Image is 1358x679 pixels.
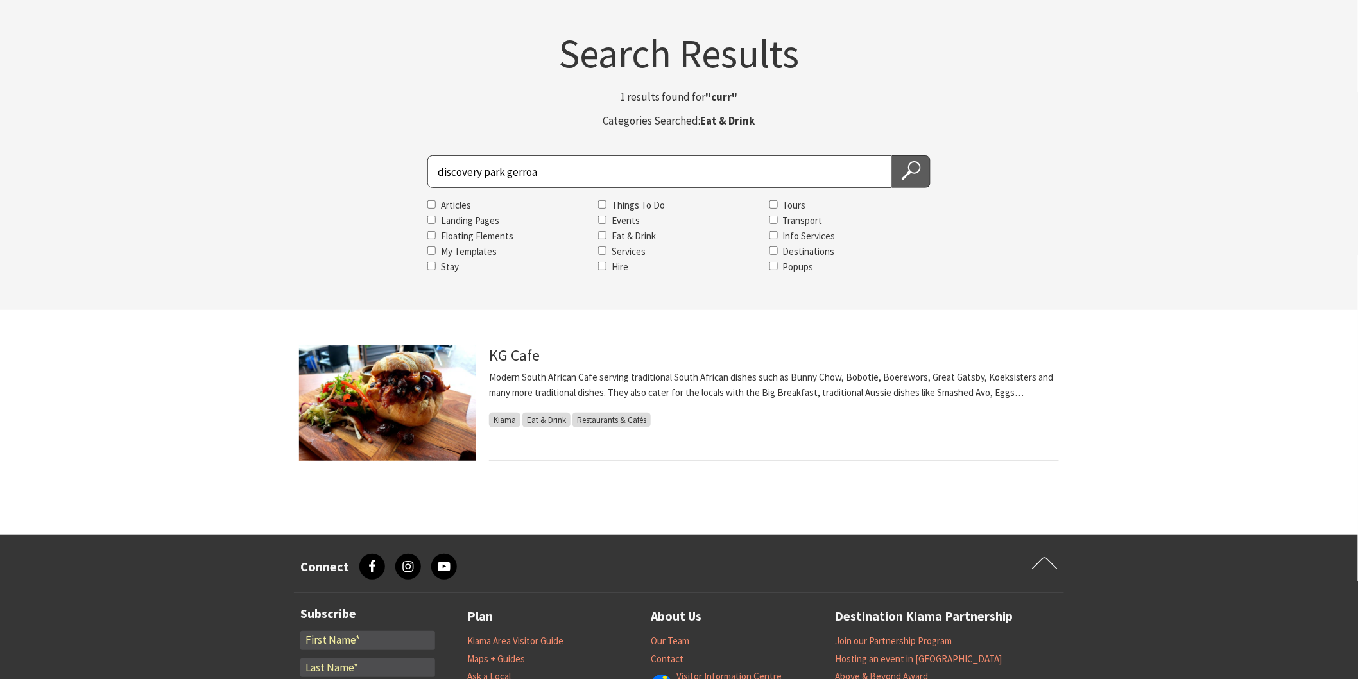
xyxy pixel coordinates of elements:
[299,345,476,461] img: Sth African
[612,199,665,211] label: Things To Do
[783,245,835,257] label: Destinations
[783,230,836,242] label: Info Services
[706,90,738,104] strong: "curr"
[467,635,563,648] a: Kiama Area Visitor Guide
[300,559,349,574] h3: Connect
[835,606,1013,627] a: Destination Kiama Partnership
[612,245,646,257] label: Services
[783,199,806,211] label: Tours
[612,214,640,227] label: Events
[427,155,892,188] input: Search for:
[519,89,839,106] p: 1 results found for
[467,653,525,666] a: Maps + Guides
[612,261,628,273] label: Hire
[651,606,702,627] a: About Us
[441,230,513,242] label: Floating Elements
[489,345,540,365] a: KG Cafe
[835,653,1002,666] a: Hosting an event in [GEOGRAPHIC_DATA]
[467,606,493,627] a: Plan
[441,214,499,227] label: Landing Pages
[701,114,755,128] strong: Eat & Drink
[519,112,839,130] p: Categories Searched:
[489,370,1059,400] p: Modern South African Cafe serving traditional South African dishes such as Bunny Chow, Bobotie, B...
[651,653,684,666] a: Contact
[522,413,571,427] span: Eat & Drink
[299,33,1059,73] h1: Search Results
[612,230,656,242] label: Eat & Drink
[835,635,952,648] a: Join our Partnership Program
[489,413,520,427] span: Kiama
[300,658,435,678] input: Last Name*
[300,606,435,621] h3: Subscribe
[300,631,435,650] input: First Name*
[441,199,471,211] label: Articles
[441,245,497,257] label: My Templates
[783,261,814,273] label: Popups
[783,214,823,227] label: Transport
[572,413,651,427] span: Restaurants & Cafés
[441,261,459,273] label: Stay
[651,635,690,648] a: Our Team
